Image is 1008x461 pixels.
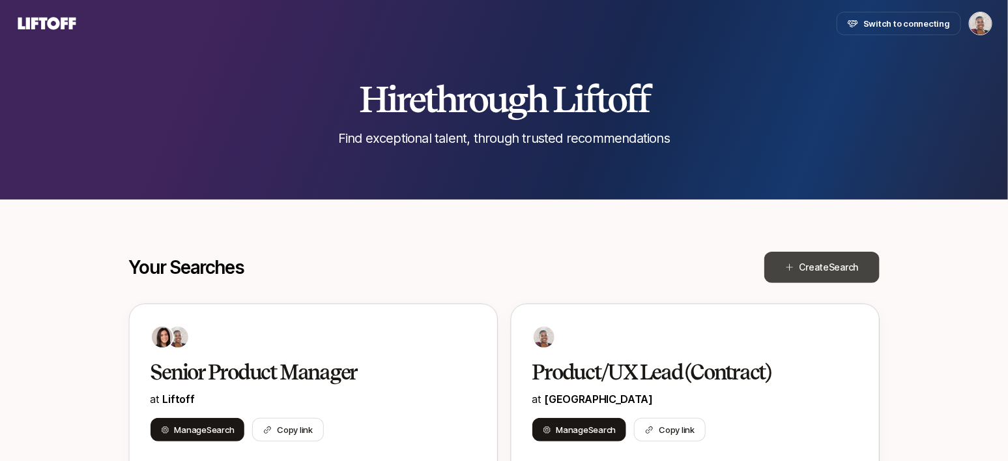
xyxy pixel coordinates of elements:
[167,327,188,348] img: dbb69939_042d_44fe_bb10_75f74df84f7f.jpg
[556,423,616,436] span: Manage
[338,129,670,147] p: Find exceptional talent, through trusted recommendations
[424,77,649,121] span: through Liftoff
[970,12,992,35] img: Janelle Bradley
[863,17,950,30] span: Switch to connecting
[588,424,616,435] span: Search
[532,391,858,408] p: at
[129,257,244,278] p: Your Searches
[799,260,859,275] span: Create
[151,418,245,441] button: ManageSearch
[175,423,235,436] span: Manage
[837,12,961,35] button: Switch to connecting
[829,261,858,273] span: Search
[151,359,449,385] h2: Senior Product Manager
[532,418,627,441] button: ManageSearch
[534,327,554,348] img: dbb69939_042d_44fe_bb10_75f74df84f7f.jpg
[152,327,173,348] img: 71d7b91d_d7cb_43b4_a7ea_a9b2f2cc6e03.jpg
[151,391,476,408] p: at
[163,393,195,406] span: Liftoff
[764,252,880,283] button: CreateSearch
[359,80,650,119] h2: Hire
[545,393,654,406] a: [GEOGRAPHIC_DATA]
[969,12,992,35] button: Janelle Bradley
[634,418,706,441] button: Copy link
[532,359,831,385] h2: Product/UX Lead (Contract)
[207,424,234,435] span: Search
[252,418,324,441] button: Copy link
